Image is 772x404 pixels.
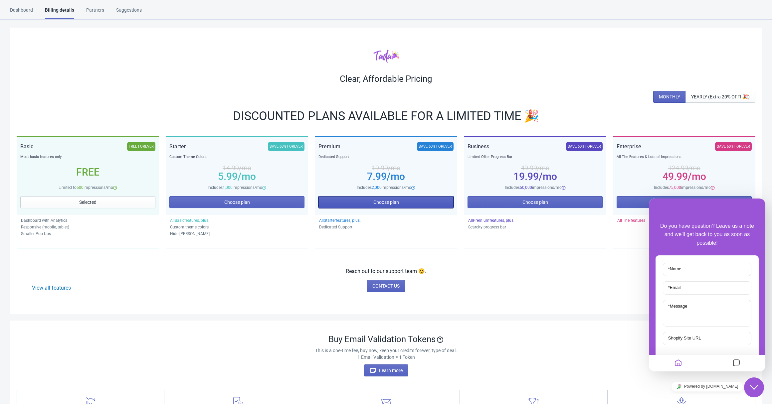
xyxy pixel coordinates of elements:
[169,174,304,179] div: 5.99
[318,165,454,171] div: 19.99 /mo
[468,165,603,171] div: 49.99 /mo
[268,142,304,151] div: SAVE 60% FOREVER
[224,200,250,205] span: Choose plan
[170,230,304,237] p: Hide [PERSON_NAME]
[617,165,752,171] div: 124.99 /mo
[654,185,711,190] span: Includes impressions/mo
[170,218,209,223] span: All Basic features, plus:
[505,185,562,190] span: Includes impressions/mo
[346,267,426,275] p: Reach out to our support team 😊.
[744,377,765,397] iframe: chat widget
[617,174,752,179] div: 49.99
[319,218,361,223] span: All Starter features, plus:
[367,280,405,292] a: CONTACT US
[17,354,755,360] p: 1 Email Validation = 1 Token
[539,171,557,182] span: /mo
[649,199,765,371] iframe: chat widget
[468,218,514,223] span: All Premium features, plus:
[364,364,408,376] button: Learn more
[372,185,382,190] span: 2,000
[17,334,755,344] div: Buy Email Validation Tokens
[223,185,233,190] span: 1,000
[468,224,602,230] p: Scarcity progress bar
[169,154,304,160] div: Custom Theme Colors
[21,230,155,237] p: Smaller Pop Ups
[373,49,399,63] img: tadacolor.png
[617,154,752,160] div: All The Features & Lots of Impressions
[10,7,33,18] div: Dashboard
[208,185,262,190] span: Includes impressions/mo
[170,224,304,230] p: Custom theme colors
[127,142,155,151] div: FREE FOREVER
[116,7,142,18] div: Suggestions
[372,283,400,289] span: CONTACT US
[169,196,304,208] button: Choose plan
[566,142,603,151] div: SAVE 60% FOREVER
[649,379,765,394] iframe: chat widget
[318,154,454,160] div: Dedicated Support
[45,7,74,19] div: Billing details
[685,91,755,103] button: YEARLY (Extra 20% OFF! 🎉)
[79,200,96,205] span: Selected
[468,196,603,208] button: Choose plan
[468,142,489,151] div: Business
[21,217,155,224] p: Dashboard with Analytics
[20,154,155,160] div: Most basic features only
[688,171,706,182] span: /mo
[387,171,405,182] span: /mo
[20,184,155,191] div: Limited to impressions/mo
[617,196,752,208] button: Choose plan
[468,174,603,179] div: 19.99
[617,218,645,223] span: All The features
[417,142,454,151] div: SAVE 60% FOREVER
[370,367,403,374] span: Learn more
[20,142,33,151] div: Basic
[20,170,155,175] div: Free
[691,94,750,99] span: YEARLY (Extra 20% OFF! 🎉)
[238,171,256,182] span: /mo
[86,7,104,18] div: Partners
[659,94,680,99] span: MONTHLY
[20,196,155,208] button: Selected
[318,174,454,179] div: 7.99
[77,185,84,190] span: 500
[17,111,755,121] div: DISCOUNTED PLANS AVAILABLE FOR A LIMITED TIME 🎉
[715,142,752,151] div: SAVE 60% FOREVER
[21,224,155,230] p: Responsive (mobile, tablet)
[318,196,454,208] button: Choose plan
[17,73,755,84] div: Clear, Affordable Pricing
[357,185,411,190] span: Includes impressions/mo
[522,200,548,205] span: Choose plan
[520,185,532,190] span: 50,000
[319,224,453,230] p: Dedicated Support
[617,142,641,151] div: Enterprise
[17,347,755,354] p: This is a one-time fee, buy now, keep your credits forever, type of deal.
[373,200,399,205] span: Choose plan
[169,165,304,171] div: 14.99 /mo
[318,142,340,151] div: Premium
[468,154,603,160] div: Limited Offer Progress Bar
[669,185,681,190] span: 75,000
[653,91,686,103] button: MONTHLY
[169,142,186,151] div: Starter
[32,285,71,291] a: View all features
